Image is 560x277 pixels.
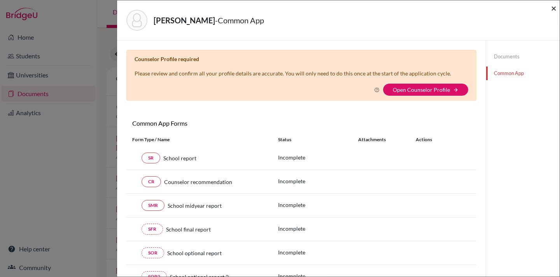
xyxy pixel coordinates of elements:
[167,249,222,257] span: School optional report
[358,136,406,143] div: Attachments
[163,154,196,162] span: School report
[278,177,358,185] p: Incomplete
[278,153,358,161] p: Incomplete
[135,56,199,62] b: Counselor Profile required
[393,86,450,93] a: Open Counselor Profile
[126,136,272,143] div: Form Type / Name
[551,2,556,14] span: ×
[215,16,264,25] span: - Common App
[278,136,358,143] div: Status
[126,119,301,127] h6: Common App Forms
[166,225,211,233] span: School final report
[486,67,560,80] a: Common App
[142,247,164,258] a: SOR
[142,200,164,211] a: SMR
[278,248,358,256] p: Incomplete
[406,136,455,143] div: Actions
[142,176,161,187] a: CR
[383,84,468,96] button: Open Counselor Profilearrow_forward
[551,4,556,13] button: Close
[164,178,232,186] span: Counselor recommendation
[154,16,215,25] strong: [PERSON_NAME]
[278,201,358,209] p: Incomplete
[168,202,222,210] span: School midyear report
[142,153,160,163] a: SR
[486,50,560,63] a: Documents
[453,87,458,93] i: arrow_forward
[135,69,451,77] p: Please review and confirm all your profile details are accurate. You will only need to do this on...
[142,224,163,235] a: SFR
[278,224,358,233] p: Incomplete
